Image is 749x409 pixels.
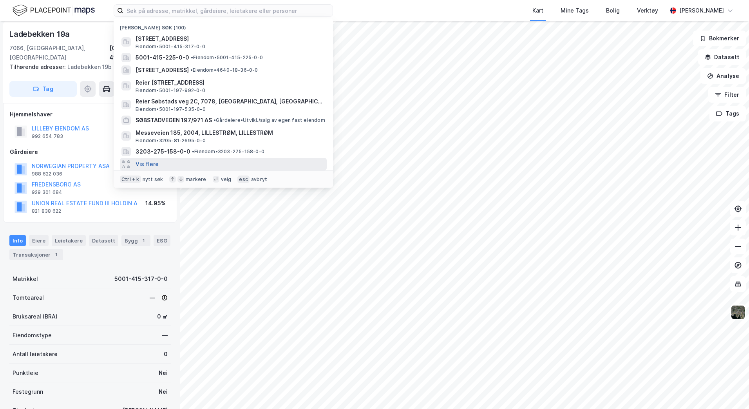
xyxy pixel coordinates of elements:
span: SØBSTADVEGEN 197/971 AS [136,116,212,125]
span: Eiendom • 5001-197-535-0-0 [136,106,206,112]
div: [PERSON_NAME] [679,6,724,15]
div: 7066, [GEOGRAPHIC_DATA], [GEOGRAPHIC_DATA] [9,43,109,62]
div: Kontrollprogram for chat [710,371,749,409]
div: Bygg [121,235,150,246]
button: Vis flere [136,159,159,169]
div: [GEOGRAPHIC_DATA], 415/317 [109,43,171,62]
span: Tilhørende adresser: [9,63,67,70]
div: Ctrl + k [120,176,141,183]
span: Eiendom • 4640-18-36-0-0 [190,67,258,73]
div: Info [9,235,26,246]
div: 821 838 622 [32,208,61,214]
div: Verktøy [637,6,658,15]
button: Datasett [698,49,746,65]
img: logo.f888ab2527a4732fd821a326f86c7f29.svg [13,4,95,17]
span: Eiendom • 5001-197-992-0-0 [136,87,205,94]
span: Eiendom • 3205-81-2695-0-0 [136,138,206,144]
div: Bruksareal (BRA) [13,312,58,321]
div: 0 [164,349,168,359]
div: 929 301 684 [32,189,62,195]
span: • [190,67,193,73]
button: Analyse [700,68,746,84]
div: Datasett [89,235,118,246]
div: avbryt [251,176,267,183]
span: Messeveien 185, 2004, LILLESTRØM, LILLESTRØM [136,128,324,138]
span: • [191,54,193,60]
div: markere [186,176,206,183]
div: Kart [532,6,543,15]
div: Nei [159,387,168,396]
div: [PERSON_NAME] søk (100) [114,18,333,33]
span: [STREET_ADDRESS] [136,34,324,43]
div: Gårdeiere [10,147,170,157]
div: 14.95% [145,199,166,208]
div: Leietakere [52,235,86,246]
div: Eiendomstype [13,331,52,340]
span: Gårdeiere • Utvikl./salg av egen fast eiendom [213,117,325,123]
button: Filter [708,87,746,103]
div: Ladebekken 19b [9,62,165,72]
span: • [192,148,194,154]
iframe: Chat Widget [710,371,749,409]
input: Søk på adresse, matrikkel, gårdeiere, leietakere eller personer [123,5,333,16]
div: Tomteareal [13,293,44,302]
div: esc [237,176,250,183]
div: Nei [159,368,168,378]
div: 1 [139,237,147,244]
span: • [213,117,216,123]
button: Tag [9,81,77,97]
div: Punktleie [13,368,38,378]
div: Mine Tags [561,6,589,15]
span: [STREET_ADDRESS] [136,65,189,75]
div: 5001-415-317-0-0 [114,274,168,284]
button: Tags [709,106,746,121]
img: 9k= [731,305,745,320]
div: Ladebekken 19a [9,28,71,40]
div: Bolig [606,6,620,15]
div: — [162,331,168,340]
span: Reier Søbstads veg 2C, 7078, [GEOGRAPHIC_DATA], [GEOGRAPHIC_DATA] [136,97,324,106]
button: Bokmerker [693,31,746,46]
div: — [150,293,168,302]
span: Eiendom • 5001-415-317-0-0 [136,43,205,50]
div: ESG [154,235,170,246]
div: Festegrunn [13,387,43,396]
div: velg [221,176,232,183]
div: 992 654 783 [32,133,63,139]
div: Transaksjoner [9,249,63,260]
div: 1 [52,251,60,259]
span: Reier [STREET_ADDRESS] [136,78,324,87]
div: Antall leietakere [13,349,58,359]
div: 988 622 036 [32,171,62,177]
div: 0 ㎡ [157,312,168,321]
span: 5001-415-225-0-0 [136,53,189,62]
div: Eiere [29,235,49,246]
span: Eiendom • 5001-415-225-0-0 [191,54,263,61]
span: Eiendom • 3203-275-158-0-0 [192,148,264,155]
div: Matrikkel [13,274,38,284]
div: nytt søk [143,176,163,183]
span: 3203-275-158-0-0 [136,147,190,156]
div: Hjemmelshaver [10,110,170,119]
